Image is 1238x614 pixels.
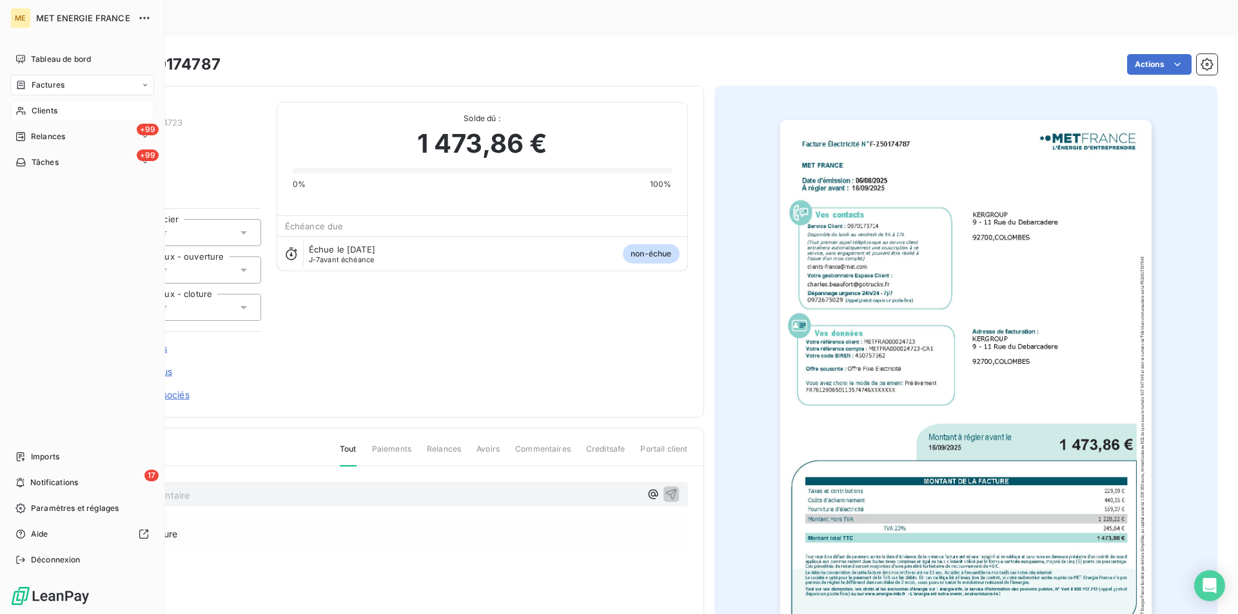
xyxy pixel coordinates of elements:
[586,443,625,465] span: Creditsafe
[137,124,159,135] span: +99
[31,131,65,142] span: Relances
[640,443,687,465] span: Portail client
[137,149,159,161] span: +99
[31,554,81,566] span: Déconnexion
[650,178,672,190] span: 100%
[477,443,500,465] span: Avoirs
[623,244,679,264] span: non-échue
[32,105,57,117] span: Clients
[30,477,78,488] span: Notifications
[293,113,672,124] span: Solde dû :
[309,244,375,254] span: Échue le [DATE]
[31,451,59,463] span: Imports
[32,79,64,91] span: Factures
[427,443,461,465] span: Relances
[340,443,357,466] span: Tout
[309,255,320,264] span: J-7
[309,256,375,264] span: avant échéance
[101,117,261,128] span: METFRA000024723
[32,157,59,168] span: Tâches
[417,124,547,163] span: 1 473,86 €
[31,53,91,65] span: Tableau de bord
[144,470,159,481] span: 17
[1194,570,1225,601] div: Open Intercom Messenger
[372,443,411,465] span: Paiements
[285,221,344,231] span: Échéance due
[10,586,90,606] img: Logo LeanPay
[1127,54,1192,75] button: Actions
[10,524,154,544] a: Aide
[31,503,119,514] span: Paramètres et réglages
[31,528,48,540] span: Aide
[293,178,306,190] span: 0%
[515,443,571,465] span: Commentaires
[121,53,221,76] h3: F-250174787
